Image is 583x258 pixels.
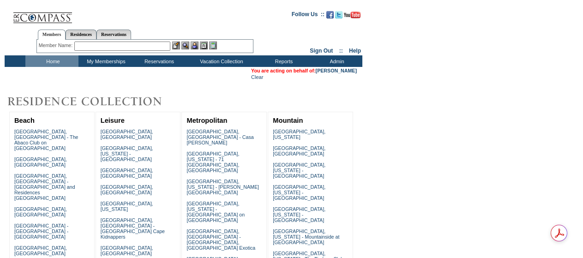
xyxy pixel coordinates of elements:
[181,42,189,49] img: View
[66,30,96,39] a: Residences
[12,5,72,24] img: Compass Home
[339,48,343,54] span: ::
[335,14,343,19] a: Follow us on Twitter
[344,14,361,19] a: Subscribe to our YouTube Channel
[310,48,333,54] a: Sign Out
[209,42,217,49] img: b_calculator.gif
[292,10,325,21] td: Follow Us ::
[200,42,208,49] img: Reservations
[172,42,180,49] img: b_edit.gif
[191,42,198,49] img: Impersonate
[38,30,66,40] a: Members
[326,14,334,19] a: Become our fan on Facebook
[349,48,361,54] a: Help
[39,42,74,49] div: Member Name:
[344,12,361,18] img: Subscribe to our YouTube Channel
[335,11,343,18] img: Follow us on Twitter
[326,11,334,18] img: Become our fan on Facebook
[96,30,131,39] a: Reservations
